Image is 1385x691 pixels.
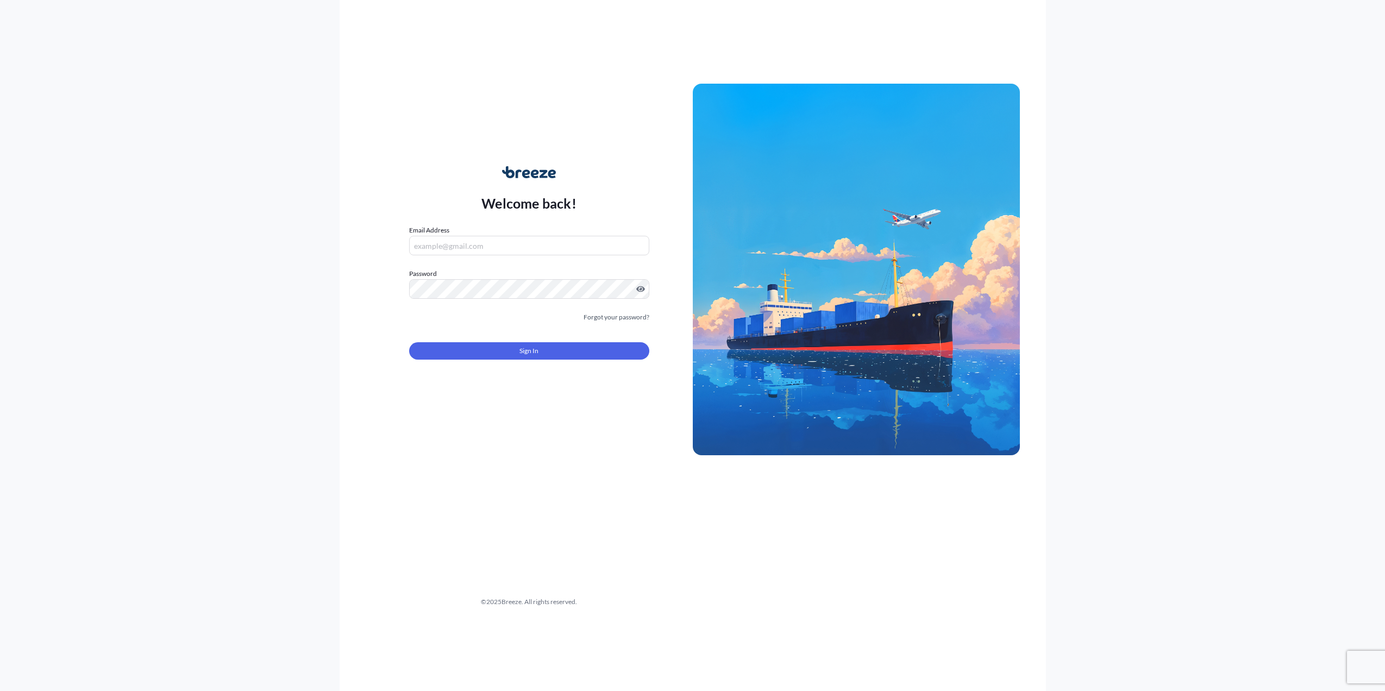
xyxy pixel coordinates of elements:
[693,84,1020,455] img: Ship illustration
[636,285,645,293] button: Show password
[519,345,538,356] span: Sign In
[409,342,649,360] button: Sign In
[481,194,576,212] p: Welcome back!
[409,225,449,236] label: Email Address
[409,236,649,255] input: example@gmail.com
[409,268,649,279] label: Password
[366,596,693,607] div: © 2025 Breeze. All rights reserved.
[584,312,649,323] a: Forgot your password?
